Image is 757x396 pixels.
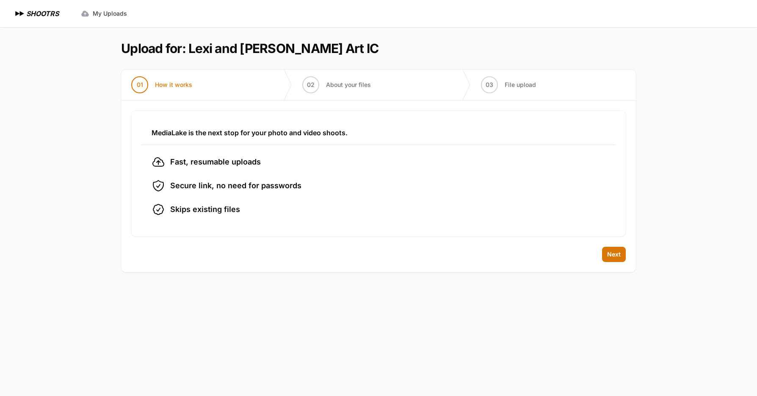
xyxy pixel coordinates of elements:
span: Next [607,250,621,259]
span: Skips existing files [170,204,240,215]
span: About your files [326,81,371,89]
a: SHOOTRS SHOOTRS [14,8,59,19]
button: 01 How it works [121,70,202,100]
span: How it works [155,81,192,89]
h1: SHOOTRS [26,8,59,19]
button: Next [602,247,626,262]
span: Fast, resumable uploads [170,156,261,168]
button: 02 About your files [292,70,381,100]
a: My Uploads [76,6,132,21]
button: 03 File upload [471,70,546,100]
h3: MediaLake is the next stop for your photo and video shoots. [152,128,605,138]
span: File upload [505,81,536,89]
span: 01 [137,81,143,89]
span: Secure link, no need for passwords [170,180,301,192]
span: My Uploads [93,9,127,18]
span: 02 [307,81,315,89]
span: 03 [486,81,493,89]
h1: Upload for: Lexi and [PERSON_NAME] Art IC [121,41,378,56]
img: SHOOTRS [14,8,26,19]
